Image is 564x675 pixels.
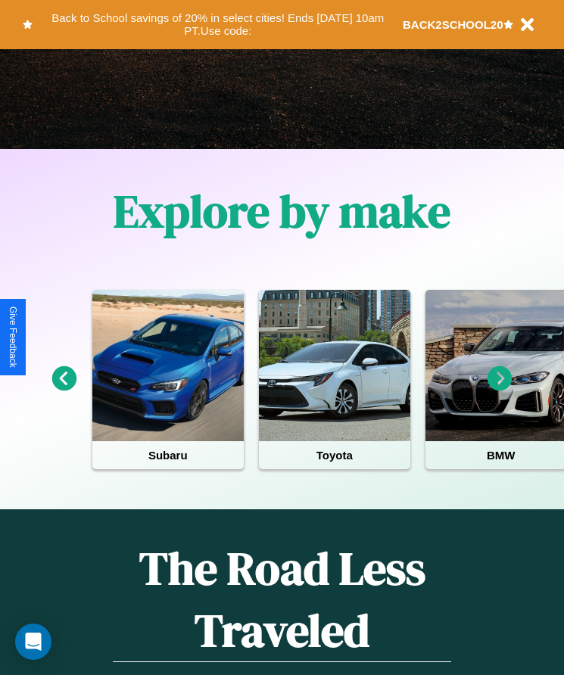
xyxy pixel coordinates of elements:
div: Give Feedback [8,306,18,368]
h4: Toyota [259,441,410,469]
b: BACK2SCHOOL20 [403,18,503,31]
button: Back to School savings of 20% in select cities! Ends [DATE] 10am PT.Use code: [33,8,403,42]
h1: The Road Less Traveled [113,537,451,662]
h1: Explore by make [114,180,450,242]
div: Open Intercom Messenger [15,624,51,660]
h4: Subaru [92,441,244,469]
